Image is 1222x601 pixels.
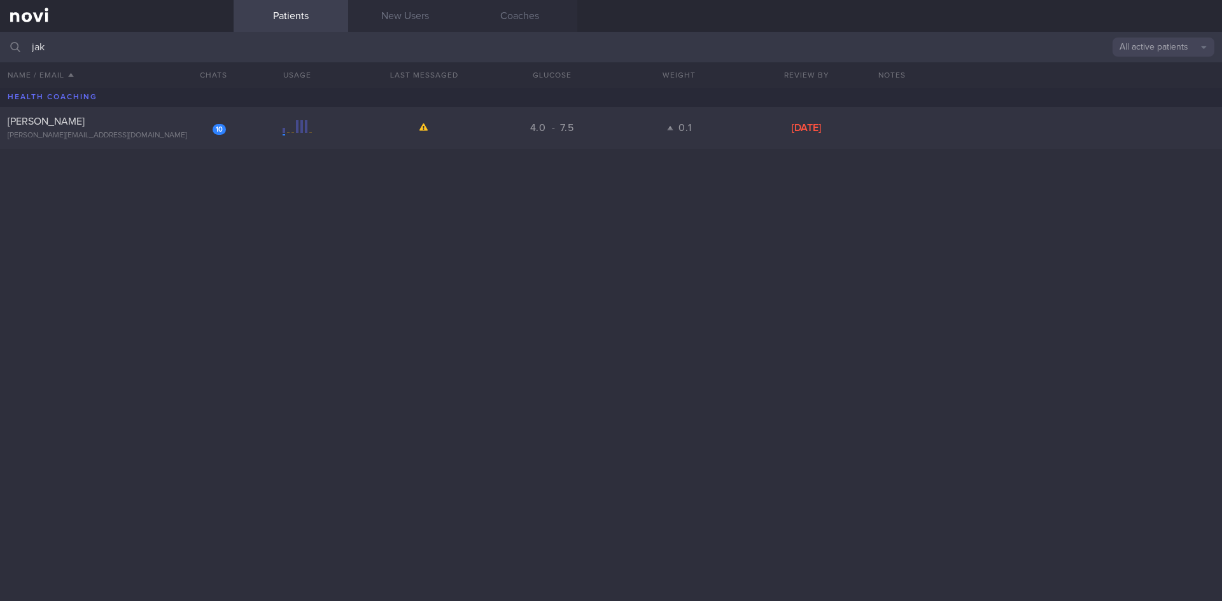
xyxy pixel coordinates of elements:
[234,62,361,88] div: Usage
[1113,38,1214,57] button: All active patients
[743,121,870,134] div: [DATE]
[8,116,85,127] span: [PERSON_NAME]
[8,131,226,141] div: [PERSON_NAME][EMAIL_ADDRESS][DOMAIN_NAME]
[743,62,870,88] button: Review By
[871,62,1222,88] div: Notes
[488,62,615,88] button: Glucose
[615,62,743,88] button: Weight
[361,62,488,88] button: Last Messaged
[560,123,573,133] span: 7.5
[530,123,549,133] span: 4.0
[213,124,226,135] div: 10
[678,123,691,133] span: 0.1
[183,62,234,88] button: Chats
[552,123,556,133] span: -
